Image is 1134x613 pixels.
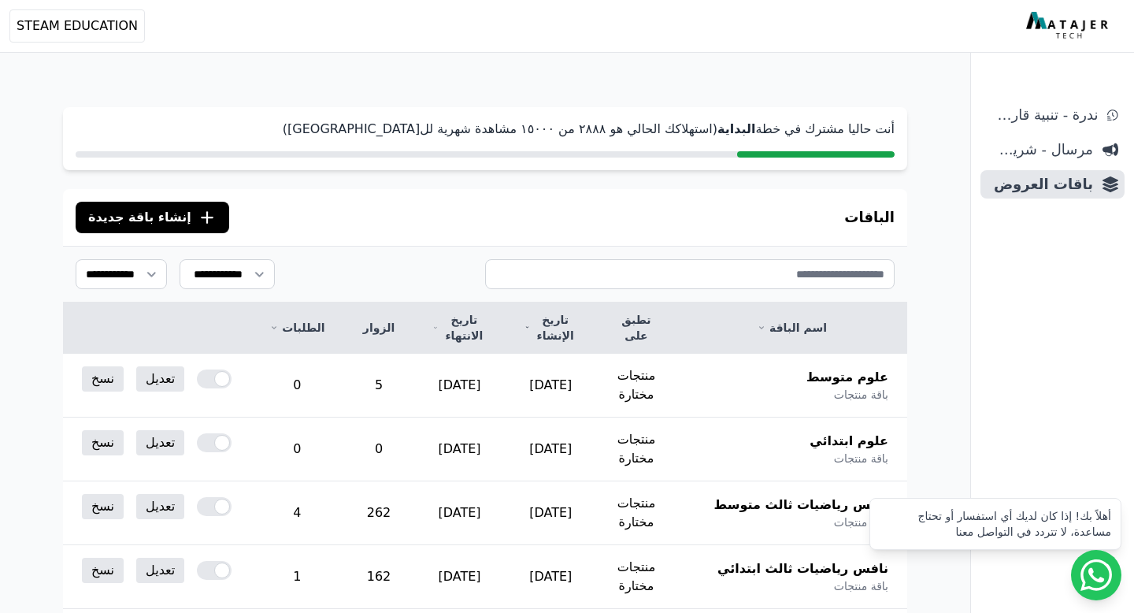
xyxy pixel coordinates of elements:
[432,312,486,344] a: تاريخ الانتهاء
[344,303,414,354] th: الزوار
[413,418,505,481] td: [DATE]
[596,418,676,481] td: منتجات مختارة
[717,121,755,136] strong: البداية
[834,515,888,530] span: باقة منتجات
[714,496,888,515] span: نافس رياضيات ثالث متوسط
[834,387,888,403] span: باقة منتجات
[413,481,505,545] td: [DATE]
[76,120,895,139] p: أنت حاليا مشترك في خطة (استهلاكك الحالي هو ٢٨٨٨ من ١٥۰۰۰ مشاهدة شهرية لل[GEOGRAPHIC_DATA])
[987,173,1093,195] span: باقات العروض
[834,578,888,594] span: باقة منتجات
[82,366,124,392] a: نسخ
[695,320,888,336] a: اسم الباقة
[596,303,676,354] th: تطبق على
[250,418,343,481] td: 0
[344,545,414,609] td: 162
[136,494,184,519] a: تعديل
[506,354,596,418] td: [DATE]
[269,320,324,336] a: الطلبات
[1026,12,1112,40] img: MatajerTech Logo
[810,432,888,451] span: علوم ابتدائي
[82,558,124,583] a: نسخ
[880,508,1111,540] div: أهلاً بك! إذا كان لديك أي استفسار أو تحتاج مساعدة، لا تتردد في التواصل معنا
[136,558,184,583] a: تعديل
[806,368,888,387] span: علوم متوسط
[506,418,596,481] td: [DATE]
[987,139,1093,161] span: مرسال - شريط دعاية
[834,451,888,466] span: باقة منتجات
[413,354,505,418] td: [DATE]
[506,481,596,545] td: [DATE]
[250,354,343,418] td: 0
[524,312,577,344] a: تاريخ الإنشاء
[344,418,414,481] td: 0
[250,481,343,545] td: 4
[844,206,895,228] h3: الباقات
[136,366,184,392] a: تعديل
[344,354,414,418] td: 5
[596,545,676,609] td: منتجات مختارة
[506,545,596,609] td: [DATE]
[17,17,138,35] span: STEAM EDUCATION
[987,104,1098,126] span: ندرة - تنبية قارب علي النفاذ
[82,494,124,519] a: نسخ
[82,430,124,455] a: نسخ
[88,208,191,227] span: إنشاء باقة جديدة
[596,354,676,418] td: منتجات مختارة
[717,559,888,578] span: نافس رياضيات ثالث ابتدائي
[76,202,229,233] button: إنشاء باقة جديدة
[596,481,676,545] td: منتجات مختارة
[9,9,145,43] button: STEAM EDUCATION
[136,430,184,455] a: تعديل
[344,481,414,545] td: 262
[413,545,505,609] td: [DATE]
[250,545,343,609] td: 1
